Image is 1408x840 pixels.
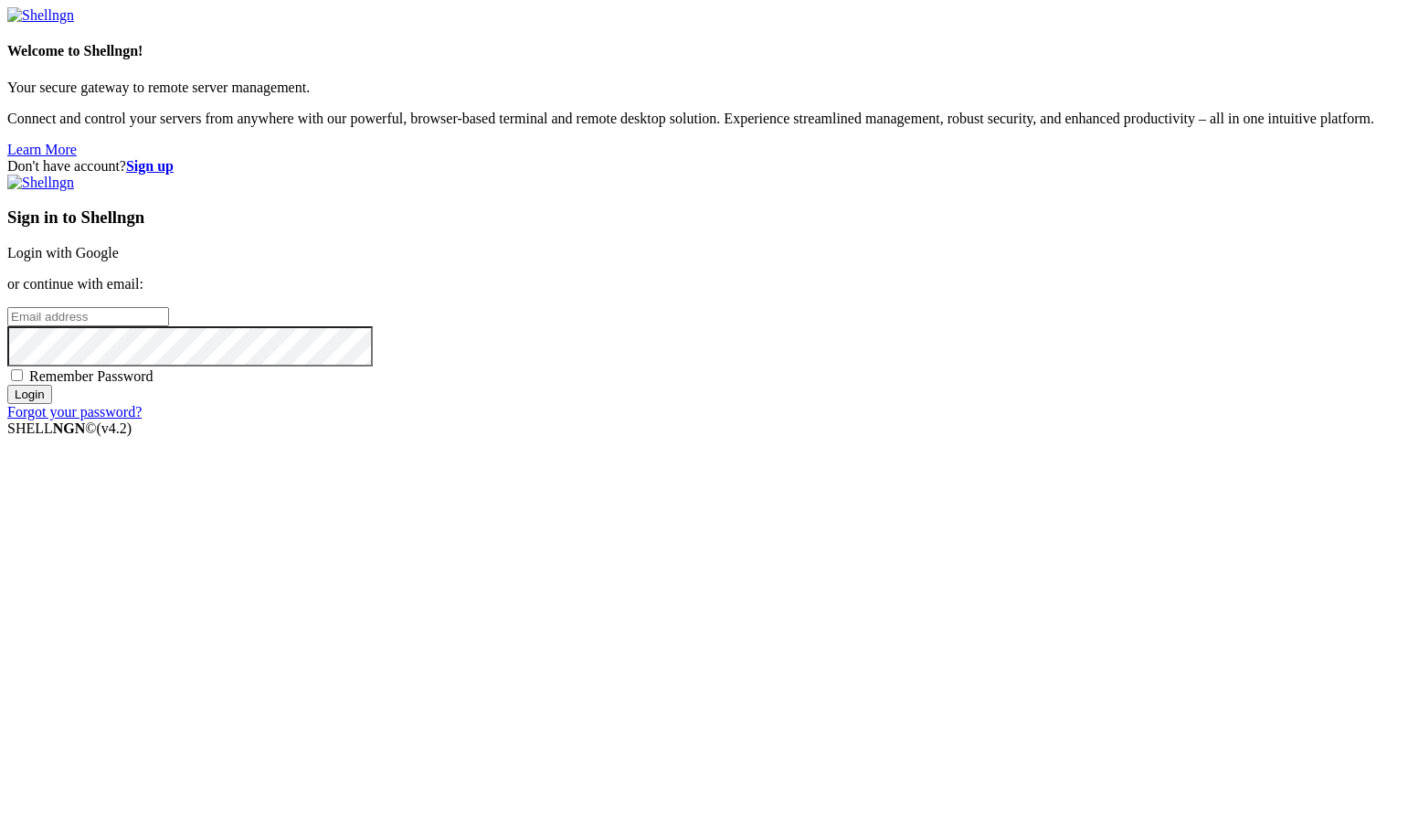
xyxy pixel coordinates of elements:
div: Don't have account? [7,158,1401,175]
a: Learn More [7,142,77,157]
a: Sign up [126,158,174,174]
h3: Sign in to Shellngn [7,207,1401,228]
span: SHELL © [7,420,132,436]
p: Your secure gateway to remote server management. [7,80,1401,96]
a: Login with Google [7,245,119,261]
img: Shellngn [7,7,74,24]
span: 4.2.0 [97,420,132,436]
input: Email address [7,307,169,326]
input: Remember Password [11,369,23,381]
b: NGN [53,420,86,436]
a: Forgot your password? [7,404,142,420]
h4: Welcome to Shellngn! [7,43,1401,59]
input: Login [7,385,52,404]
p: Connect and control your servers from anywhere with our powerful, browser-based terminal and remo... [7,111,1401,127]
img: Shellngn [7,175,74,191]
p: or continue with email: [7,276,1401,292]
span: Remember Password [29,368,154,384]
